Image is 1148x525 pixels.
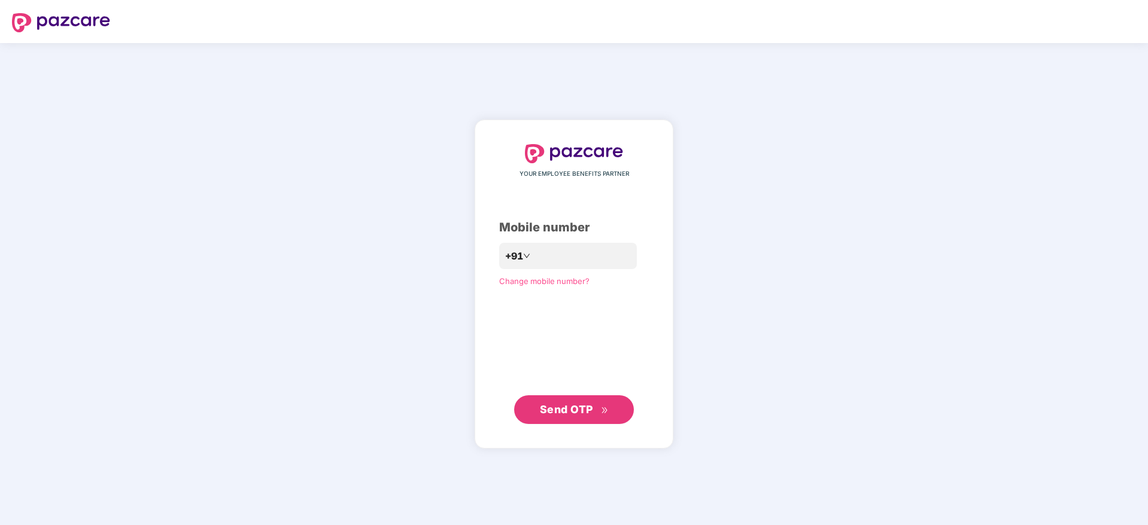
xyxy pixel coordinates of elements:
[505,249,523,264] span: +91
[499,276,590,286] a: Change mobile number?
[601,407,609,414] span: double-right
[514,395,634,424] button: Send OTPdouble-right
[523,252,530,260] span: down
[12,13,110,32] img: logo
[525,144,623,163] img: logo
[540,403,593,416] span: Send OTP
[520,169,629,179] span: YOUR EMPLOYEE BENEFITS PARTNER
[499,218,649,237] div: Mobile number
